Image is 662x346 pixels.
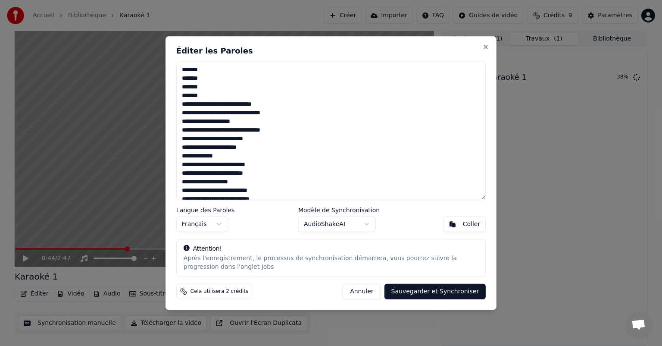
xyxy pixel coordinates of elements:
[184,254,478,271] div: Après l'enregistrement, le processus de synchronisation démarrera, vous pourrez suivre la progres...
[184,244,478,253] div: Attention!
[298,207,380,213] label: Modèle de Synchronisation
[443,216,486,232] button: Coller
[190,288,248,295] span: Cela utilisera 2 crédits
[343,283,381,299] button: Annuler
[463,220,481,228] div: Coller
[176,47,486,55] h2: Éditer les Paroles
[176,207,235,213] label: Langue des Paroles
[384,283,486,299] button: Sauvegarder et Synchroniser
